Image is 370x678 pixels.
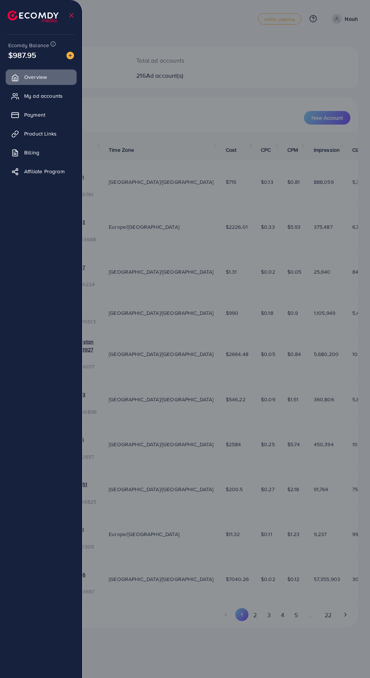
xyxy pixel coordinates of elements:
span: Product Links [24,130,57,137]
span: Ecomdy Balance [8,42,49,49]
a: Product Links [6,126,77,141]
a: Billing [6,145,77,160]
img: logo [8,11,59,22]
a: Overview [6,69,77,85]
span: Payment [24,111,45,119]
img: image [66,52,74,59]
a: My ad accounts [6,88,77,103]
a: Payment [6,107,77,122]
span: My ad accounts [24,92,63,100]
span: $987.95 [8,49,36,60]
span: Affiliate Program [24,168,65,175]
span: Overview [24,73,47,81]
a: Affiliate Program [6,164,77,179]
span: Billing [24,149,39,156]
